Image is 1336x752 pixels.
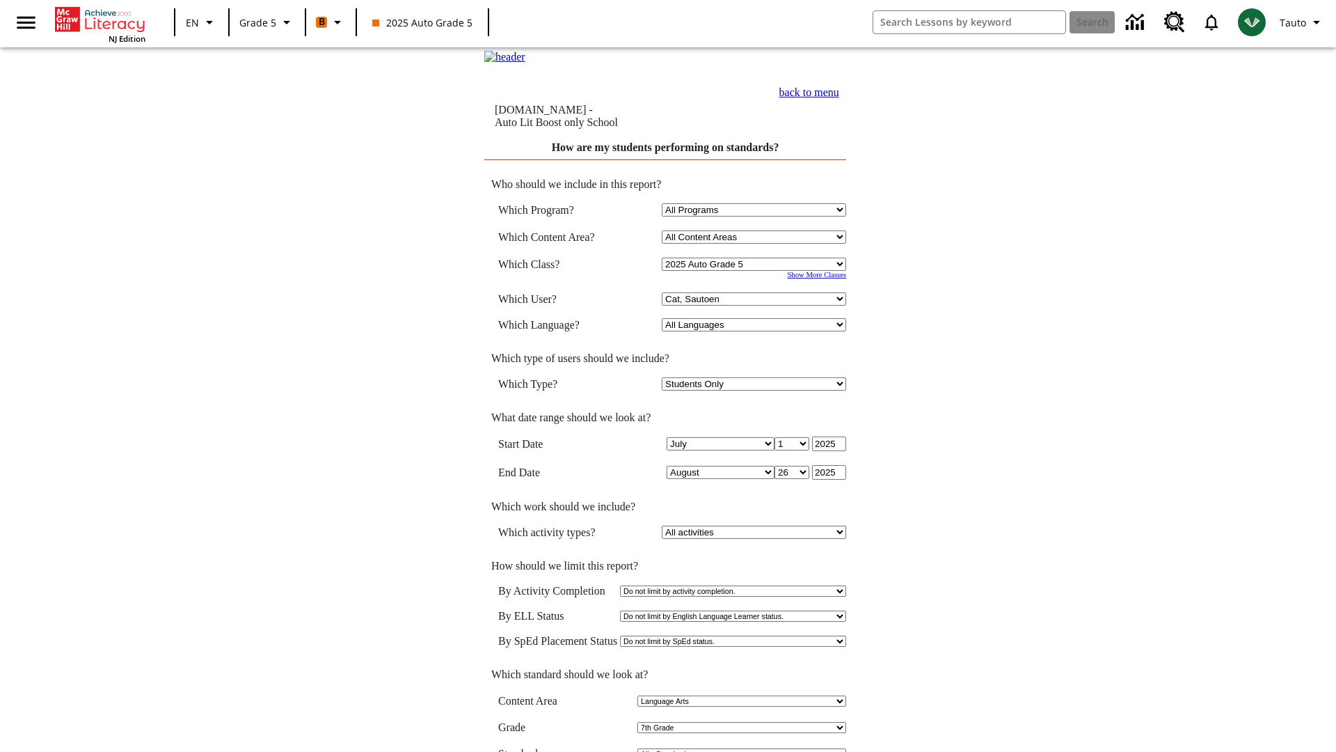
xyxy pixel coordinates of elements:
a: back to menu [779,86,839,98]
a: Notifications [1193,4,1230,40]
td: Content Area [498,695,575,707]
button: Open side menu [6,2,47,43]
nobr: Which Content Area? [498,231,595,243]
span: NJ Edition [109,33,145,44]
td: Which activity types? [498,526,615,539]
img: avatar image [1238,8,1266,36]
a: Data Center [1118,3,1156,42]
td: Which Type? [498,377,615,391]
td: Which User? [498,292,615,306]
td: By Activity Completion [498,585,617,597]
button: Profile/Settings [1274,10,1330,35]
div: Home [55,4,145,44]
td: What date range should we look at? [484,412,846,424]
button: Boost Class color is orange. Change class color [310,10,351,35]
button: Select a new avatar [1230,4,1274,40]
a: Show More Classes [787,271,846,279]
a: How are my students performing on standards? [552,141,779,153]
td: By SpEd Placement Status [498,635,617,648]
td: By ELL Status [498,610,617,622]
td: [DOMAIN_NAME] - [495,104,707,129]
input: search field [873,11,1065,33]
td: How should we limit this report? [484,560,846,572]
td: Which work should we include? [484,501,846,513]
button: Language: EN, Select a language [180,10,224,35]
td: Grade [498,721,538,734]
span: B [319,13,325,31]
nobr: Auto Lit Boost only School [495,116,618,128]
td: Who should we include in this report? [484,178,846,191]
td: Which standard should we look at? [484,668,846,681]
td: End Date [498,465,615,480]
button: Grade: Grade 5, Select a grade [234,10,301,35]
td: Which Class? [498,258,615,271]
a: Resource Center, Will open in new tab [1156,3,1193,41]
td: Which Program? [498,203,615,217]
span: 2025 Auto Grade 5 [372,15,472,30]
td: Which Language? [498,318,615,331]
td: Which type of users should we include? [484,352,846,365]
span: Tauto [1280,15,1306,30]
span: EN [186,15,199,30]
span: Grade 5 [239,15,276,30]
img: header [484,51,525,63]
td: Start Date [498,437,615,451]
